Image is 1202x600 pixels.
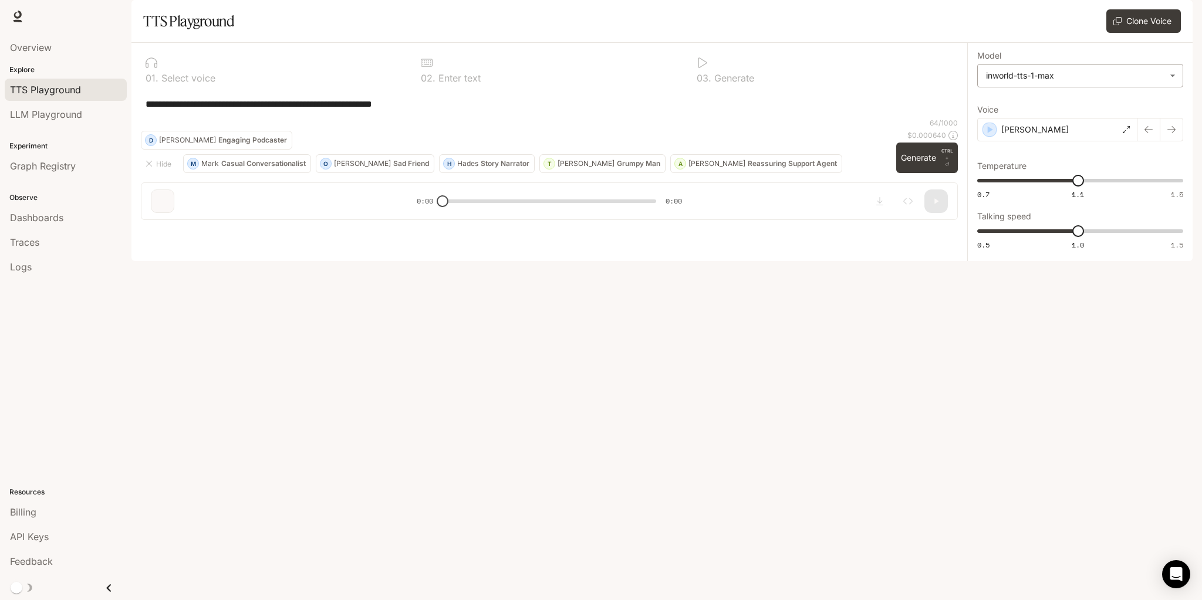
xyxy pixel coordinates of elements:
div: inworld-tts-1-max [978,65,1183,87]
p: Hades [457,160,478,167]
p: 0 1 . [146,73,158,83]
div: inworld-tts-1-max [986,70,1164,82]
p: Enter text [435,73,481,83]
p: Generate [711,73,754,83]
p: 64 / 1000 [930,118,958,128]
div: T [544,154,555,173]
h1: TTS Playground [143,9,234,33]
span: 1.1 [1072,189,1084,199]
p: ⏎ [941,147,953,168]
div: A [675,154,686,173]
span: 0.7 [977,189,990,199]
div: D [146,131,156,150]
div: O [320,154,331,173]
p: Reassuring Support Agent [748,160,837,167]
p: [PERSON_NAME] [159,137,216,144]
button: MMarkCasual Conversationalist [183,154,311,173]
button: HHadesStory Narrator [439,154,535,173]
p: 0 3 . [697,73,711,83]
p: CTRL + [941,147,953,161]
button: T[PERSON_NAME]Grumpy Man [539,154,666,173]
p: Grumpy Man [617,160,660,167]
p: [PERSON_NAME] [688,160,745,167]
p: Voice [977,106,998,114]
p: Talking speed [977,212,1031,221]
button: Hide [141,154,178,173]
p: Engaging Podcaster [218,137,287,144]
p: $ 0.000640 [907,130,946,140]
p: [PERSON_NAME] [1001,124,1069,135]
button: D[PERSON_NAME]Engaging Podcaster [141,131,292,150]
button: O[PERSON_NAME]Sad Friend [316,154,434,173]
p: 0 2 . [421,73,435,83]
p: Model [977,52,1001,60]
p: Mark [201,160,219,167]
div: M [188,154,198,173]
p: Sad Friend [393,160,429,167]
span: 0.5 [977,240,990,250]
span: 1.5 [1171,240,1183,250]
p: Story Narrator [481,160,529,167]
p: [PERSON_NAME] [558,160,614,167]
button: A[PERSON_NAME]Reassuring Support Agent [670,154,842,173]
p: Select voice [158,73,215,83]
p: [PERSON_NAME] [334,160,391,167]
span: 1.5 [1171,189,1183,199]
span: 1.0 [1072,240,1084,250]
button: GenerateCTRL +⏎ [896,143,958,173]
p: Temperature [977,162,1027,170]
p: Casual Conversationalist [221,160,306,167]
div: H [444,154,454,173]
div: Open Intercom Messenger [1162,560,1190,588]
button: Clone Voice [1106,9,1181,33]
